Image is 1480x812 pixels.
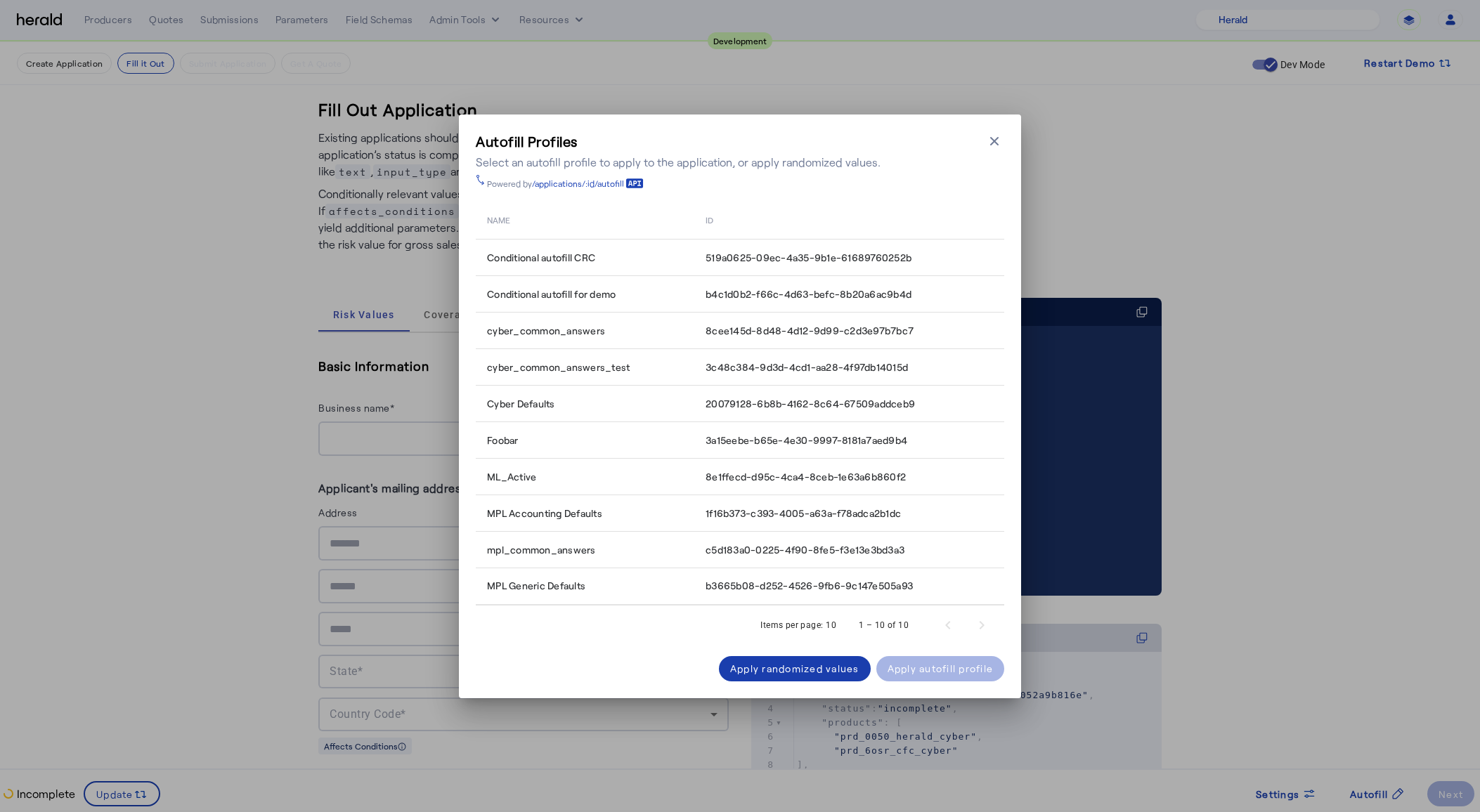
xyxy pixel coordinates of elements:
[476,131,881,151] h3: Autofill Profiles
[760,618,823,632] div: Items per page:
[487,178,644,189] div: Powered by
[706,397,915,411] span: 20079128-6b8b-4162-8c64-67509addceb9
[487,470,536,484] span: ML_Active
[487,212,510,226] span: name
[487,287,616,301] span: Conditional autofill for demo
[706,433,907,447] span: 3a15eebe-b65e-4e30-9997-8181a7aed9b4
[487,251,595,265] span: Conditional autofill CRC
[487,397,555,411] span: Cyber Defaults
[859,618,909,632] div: 1 – 10 of 10
[706,470,906,484] span: 8e1ffecd-d95c-4ca4-8ceb-1e63a6b860f2
[476,154,881,171] div: Select an autofill profile to apply to the application, or apply randomized values.
[487,433,519,447] span: Foobar
[487,543,596,557] span: mpl_common_answers
[487,579,585,593] span: MPL Generic Defaults
[706,579,913,593] span: b3665b08-d252-4526-9fb6-9c147e505a93
[487,324,605,338] span: cyber_common_answers
[487,506,602,520] span: MPL Accounting Defaults
[532,178,644,189] a: /applications/:id/autofill
[706,212,713,226] span: id
[826,618,836,632] div: 10
[476,200,1004,605] table: Table view of all quotes submitted by your platform
[706,360,908,374] span: 3c48c384-9d3d-4cd1-aa28-4f97db14015d
[706,287,911,301] span: b4c1d0b2-f66c-4d63-befc-8b20a6ac9b4d
[730,661,859,676] div: Apply randomized values
[719,656,871,681] button: Apply randomized values
[706,543,904,557] span: c5d183a0-0225-4f90-8fe5-f3e13e3bd3a3
[706,506,901,520] span: 1f16b373-c393-4005-a63a-f78adca2b1dc
[706,324,914,338] span: 8cee145d-8d48-4d12-9d99-c2d3e97b7bc7
[706,251,911,265] span: 519a0625-09ec-4a35-9b1e-61689760252b
[487,360,630,374] span: cyber_common_answers_test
